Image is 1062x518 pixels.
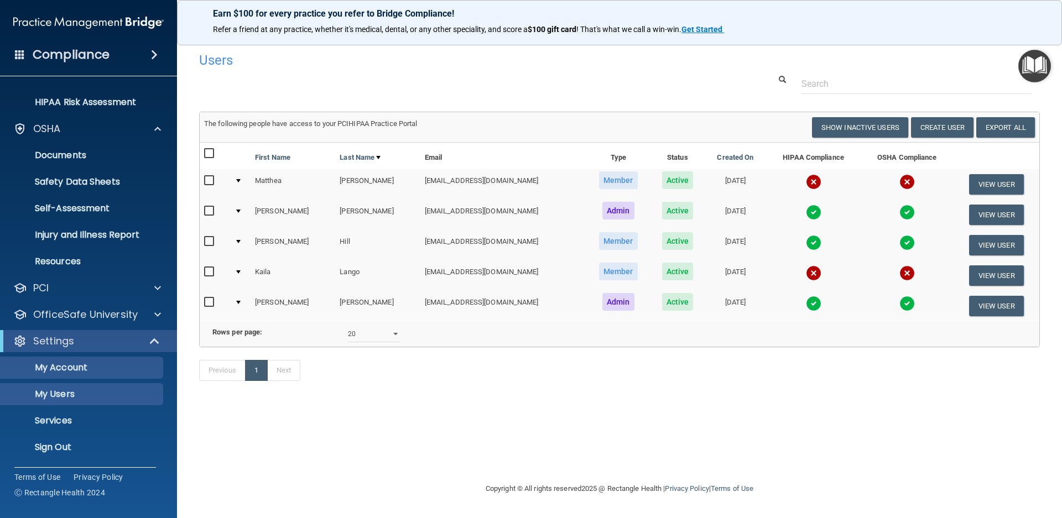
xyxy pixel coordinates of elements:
[213,8,1026,19] p: Earn $100 for every practice you refer to Bridge Compliance!
[33,308,138,321] p: OfficeSafe University
[602,293,634,311] span: Admin
[717,151,753,164] a: Created On
[199,360,246,381] a: Previous
[335,291,420,321] td: [PERSON_NAME]
[650,143,705,169] th: Status
[806,174,821,190] img: cross.ca9f0e7f.svg
[204,119,418,128] span: The following people have access to your PCIHIPAA Practice Portal
[586,143,650,169] th: Type
[899,235,915,250] img: tick.e7d51cea.svg
[13,308,161,321] a: OfficeSafe University
[251,169,335,200] td: Matthea
[899,296,915,311] img: tick.e7d51cea.svg
[899,205,915,220] img: tick.e7d51cea.svg
[806,205,821,220] img: tick.e7d51cea.svg
[420,200,586,230] td: [EMAIL_ADDRESS][DOMAIN_NAME]
[418,471,821,506] div: Copyright © All rights reserved 2025 @ Rectangle Health | |
[14,472,60,483] a: Terms of Use
[340,151,381,164] a: Last Name
[662,171,694,189] span: Active
[711,484,753,493] a: Terms of Use
[576,25,681,34] span: ! That's what we call a win-win.
[705,230,766,260] td: [DATE]
[662,263,694,280] span: Active
[7,442,158,453] p: Sign Out
[599,263,638,280] span: Member
[33,281,49,295] p: PCI
[681,25,722,34] strong: Get Started
[911,117,973,138] button: Create User
[13,334,160,348] a: Settings
[212,328,262,336] b: Rows per page:
[33,122,61,135] p: OSHA
[251,200,335,230] td: [PERSON_NAME]
[255,151,290,164] a: First Name
[33,334,74,348] p: Settings
[267,360,300,381] a: Next
[7,256,158,267] p: Resources
[806,235,821,250] img: tick.e7d51cea.svg
[1018,50,1051,82] button: Open Resource Center
[420,143,586,169] th: Email
[861,143,953,169] th: OSHA Compliance
[969,205,1024,225] button: View User
[7,150,158,161] p: Documents
[335,200,420,230] td: [PERSON_NAME]
[7,97,158,108] p: HIPAA Risk Assessment
[969,265,1024,286] button: View User
[251,230,335,260] td: [PERSON_NAME]
[7,362,158,373] p: My Account
[969,174,1024,195] button: View User
[251,291,335,321] td: [PERSON_NAME]
[13,12,164,34] img: PMB logo
[662,293,694,311] span: Active
[662,202,694,219] span: Active
[13,281,161,295] a: PCI
[335,260,420,291] td: Lango
[681,25,724,34] a: Get Started
[662,232,694,250] span: Active
[705,200,766,230] td: [DATE]
[812,117,908,138] button: Show Inactive Users
[199,53,683,67] h4: Users
[599,232,638,250] span: Member
[7,229,158,240] p: Injury and Illness Report
[14,487,105,498] span: Ⓒ Rectangle Health 2024
[665,484,709,493] a: Privacy Policy
[7,203,158,214] p: Self-Assessment
[806,296,821,311] img: tick.e7d51cea.svg
[899,174,915,190] img: cross.ca9f0e7f.svg
[7,70,158,81] p: HIPAA Checklist
[705,260,766,291] td: [DATE]
[705,169,766,200] td: [DATE]
[766,143,861,169] th: HIPAA Compliance
[7,176,158,187] p: Safety Data Sheets
[420,291,586,321] td: [EMAIL_ADDRESS][DOMAIN_NAME]
[74,472,123,483] a: Privacy Policy
[420,169,586,200] td: [EMAIL_ADDRESS][DOMAIN_NAME]
[899,265,915,281] img: cross.ca9f0e7f.svg
[7,415,158,426] p: Services
[335,169,420,200] td: [PERSON_NAME]
[599,171,638,189] span: Member
[976,117,1035,138] a: Export All
[33,47,110,62] h4: Compliance
[806,265,821,281] img: cross.ca9f0e7f.svg
[335,230,420,260] td: Hill
[705,291,766,321] td: [DATE]
[245,360,268,381] a: 1
[213,25,528,34] span: Refer a friend at any practice, whether it's medical, dental, or any other speciality, and score a
[420,260,586,291] td: [EMAIL_ADDRESS][DOMAIN_NAME]
[420,230,586,260] td: [EMAIL_ADDRESS][DOMAIN_NAME]
[801,74,1032,94] input: Search
[969,296,1024,316] button: View User
[13,122,161,135] a: OSHA
[602,202,634,219] span: Admin
[528,25,576,34] strong: $100 gift card
[969,235,1024,255] button: View User
[7,389,158,400] p: My Users
[251,260,335,291] td: Kaila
